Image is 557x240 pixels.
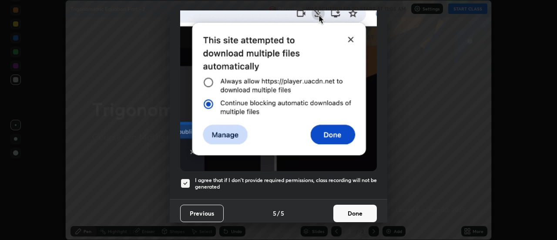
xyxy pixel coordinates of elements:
h4: 5 [281,209,284,218]
button: Previous [180,205,224,222]
h5: I agree that if I don't provide required permissions, class recording will not be generated [195,177,377,190]
h4: 5 [273,209,276,218]
button: Done [333,205,377,222]
h4: / [277,209,280,218]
